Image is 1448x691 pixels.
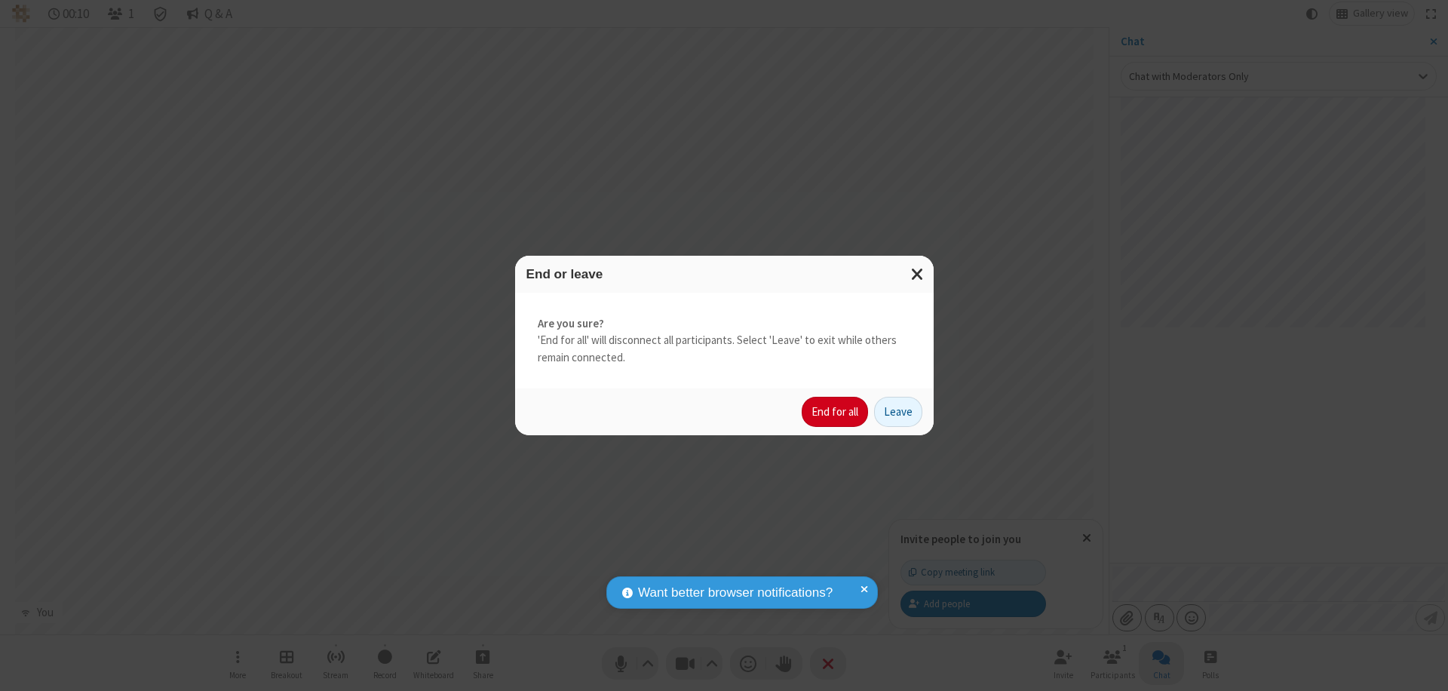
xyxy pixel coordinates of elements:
[874,397,922,427] button: Leave
[902,256,934,293] button: Close modal
[638,583,833,603] span: Want better browser notifications?
[802,397,868,427] button: End for all
[515,293,934,389] div: 'End for all' will disconnect all participants. Select 'Leave' to exit while others remain connec...
[538,315,911,333] strong: Are you sure?
[526,267,922,281] h3: End or leave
